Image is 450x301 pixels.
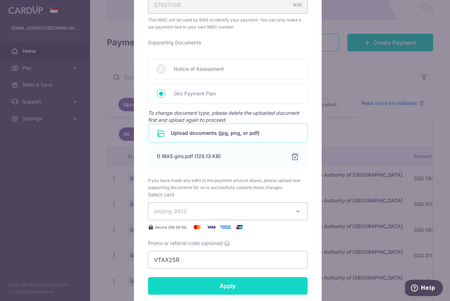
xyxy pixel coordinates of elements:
[148,39,201,46] label: Supporting Documents
[232,223,246,231] img: UnionPay
[148,17,308,31] span: This NRIC will be used by IRAS to identify your payment. You can only make a tax payment tied to ...
[174,65,299,73] span: Notice of Assessment
[155,224,187,230] span: Secure 256-bit SSL
[190,223,204,231] img: Mastercard
[204,223,218,231] img: Visa
[148,191,174,198] label: Select card
[148,124,308,143] div: Upload documents (jpg, png, or pdf)
[293,1,302,8] div: 9/35
[405,280,443,297] iframe: Opens a widget where you can find more information
[218,223,232,231] img: American Express
[148,110,299,123] span: To change document type, please delete the uploaded document first and upload again to proceed.
[174,89,299,98] span: Giro Payment Plan
[154,208,187,215] span: ending 9613
[148,240,223,247] span: Promo or referral code (optional)
[156,153,282,160] div: 1) IRAS giro.pdf (128.13 KB)
[148,277,308,295] input: Apply
[148,177,308,191] span: If you have made any edits to the payment amount above, please upload new supporting documents fo...
[148,202,308,220] button: ending 9613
